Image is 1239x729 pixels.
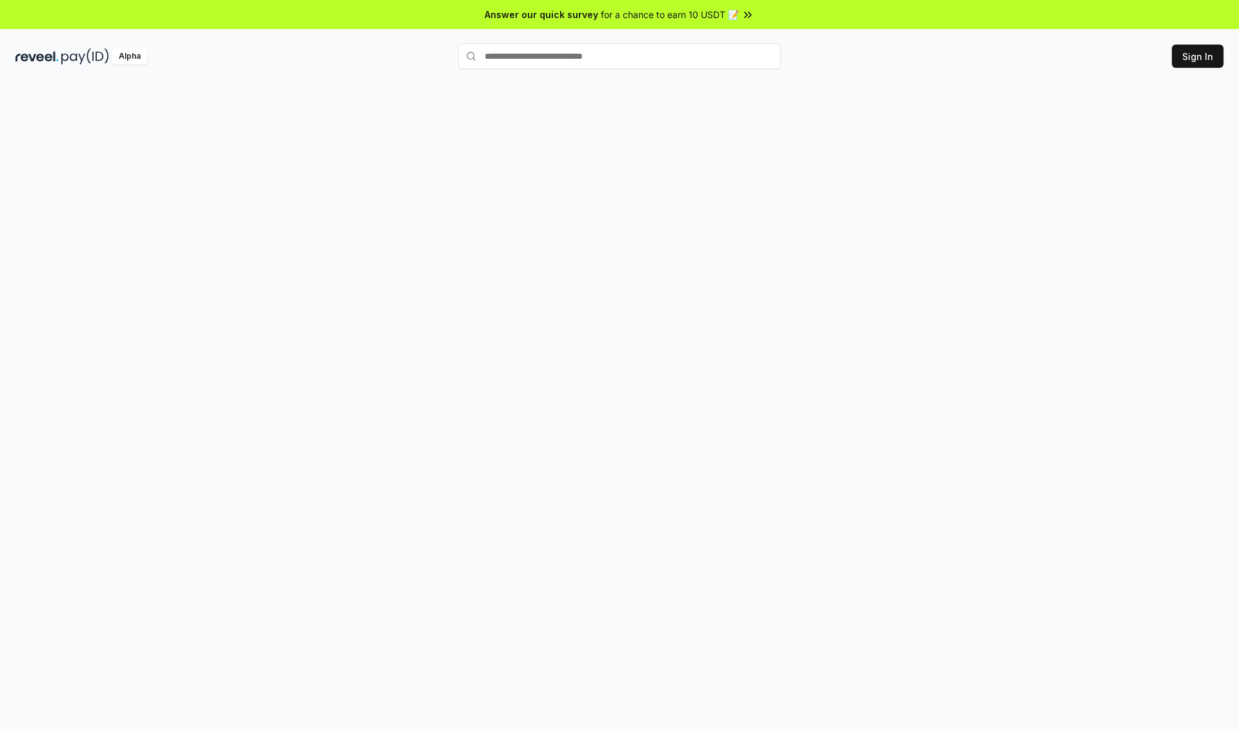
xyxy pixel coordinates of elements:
button: Sign In [1172,45,1224,68]
img: pay_id [61,48,109,65]
span: for a chance to earn 10 USDT 📝 [601,8,739,21]
img: reveel_dark [15,48,59,65]
span: Answer our quick survey [485,8,598,21]
div: Alpha [112,48,148,65]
